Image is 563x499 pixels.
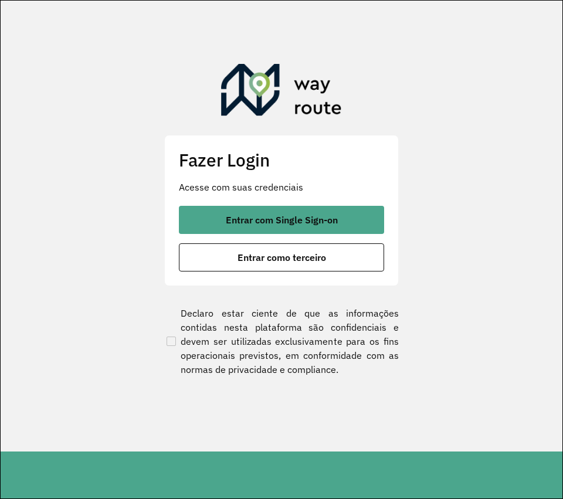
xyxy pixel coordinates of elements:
[179,180,384,194] p: Acesse com suas credenciais
[164,306,399,376] label: Declaro estar ciente de que as informações contidas nesta plataforma são confidenciais e devem se...
[221,64,342,120] img: Roteirizador AmbevTech
[179,206,384,234] button: button
[179,150,384,171] h2: Fazer Login
[226,215,338,225] span: Entrar com Single Sign-on
[179,243,384,271] button: button
[238,253,326,262] span: Entrar como terceiro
